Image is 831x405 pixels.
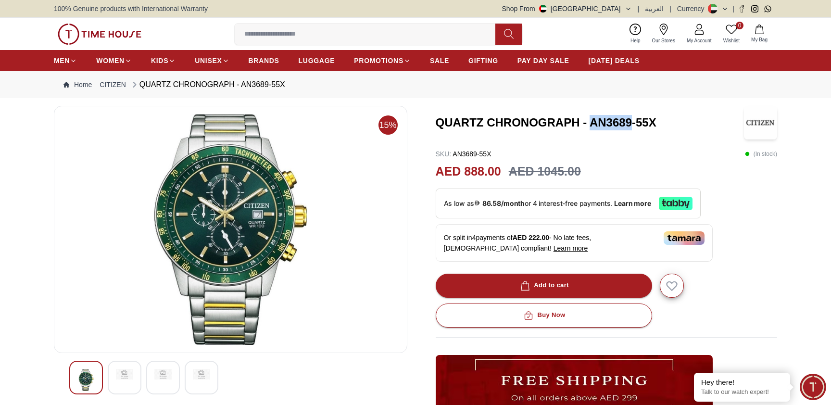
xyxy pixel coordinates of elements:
[751,5,758,13] a: Instagram
[745,149,777,159] p: ( In stock )
[58,24,141,45] img: ...
[77,369,95,391] img: QUARTZ CHRONOGRAPH - AN3689-55X
[513,234,549,241] span: AED 222.00
[436,115,744,130] h3: QUARTZ CHRONOGRAPH - AN3689-55X
[664,231,705,245] img: Tamara
[646,22,681,46] a: Our Stores
[63,80,92,89] a: Home
[683,37,716,44] span: My Account
[736,22,743,29] span: 0
[54,52,77,69] a: MEN
[54,71,777,98] nav: Breadcrumb
[719,37,743,44] span: Wishlist
[701,378,783,387] div: Hey there!
[96,52,132,69] a: WOMEN
[738,5,745,13] a: Facebook
[518,280,569,291] div: Add to cart
[645,4,664,13] button: العربية
[436,304,652,328] button: Buy Now
[430,52,449,69] a: SALE
[436,149,491,159] p: AN3689-55X
[554,244,588,252] span: Learn more
[718,22,745,46] a: 0Wishlist
[625,22,646,46] a: Help
[436,224,713,262] div: Or split in 4 payments of - No late fees, [DEMOGRAPHIC_DATA] compliant!
[522,310,565,321] div: Buy Now
[436,150,452,158] span: SKU :
[745,23,773,45] button: My Bag
[502,4,632,13] button: Shop From[GEOGRAPHIC_DATA]
[638,4,640,13] span: |
[54,4,208,13] span: 100% Genuine products with International Warranty
[517,56,569,65] span: PAY DAY SALE
[54,56,70,65] span: MEN
[151,56,168,65] span: KIDS
[764,5,771,13] a: Whatsapp
[96,56,125,65] span: WOMEN
[130,79,285,90] div: QUARTZ CHRONOGRAPH - AN3689-55X
[154,369,172,380] img: QUARTZ CHRONOGRAPH - AN3689-55X
[299,56,335,65] span: LUGGAGE
[627,37,644,44] span: Help
[116,369,133,380] img: QUARTZ CHRONOGRAPH - AN3689-55X
[648,37,679,44] span: Our Stores
[195,56,222,65] span: UNISEX
[517,52,569,69] a: PAY DAY SALE
[744,106,777,139] img: QUARTZ CHRONOGRAPH - AN3689-55X
[100,80,126,89] a: CITIZEN
[436,274,652,298] button: Add to cart
[430,56,449,65] span: SALE
[378,115,398,135] span: 15%
[354,56,403,65] span: PROMOTIONS
[249,52,279,69] a: BRANDS
[195,52,229,69] a: UNISEX
[677,4,708,13] div: Currency
[589,56,640,65] span: [DATE] DEALS
[732,4,734,13] span: |
[299,52,335,69] a: LUGGAGE
[354,52,411,69] a: PROMOTIONS
[747,36,771,43] span: My Bag
[589,52,640,69] a: [DATE] DEALS
[539,5,547,13] img: United Arab Emirates
[151,52,176,69] a: KIDS
[249,56,279,65] span: BRANDS
[701,388,783,396] p: Talk to our watch expert!
[436,163,501,181] h2: AED 888.00
[468,52,498,69] a: GIFTING
[468,56,498,65] span: GIFTING
[193,369,210,380] img: QUARTZ CHRONOGRAPH - AN3689-55X
[509,163,581,181] h3: AED 1045.00
[669,4,671,13] span: |
[800,374,826,400] div: Chat Widget
[62,114,399,345] img: QUARTZ CHRONOGRAPH - AN3689-55X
